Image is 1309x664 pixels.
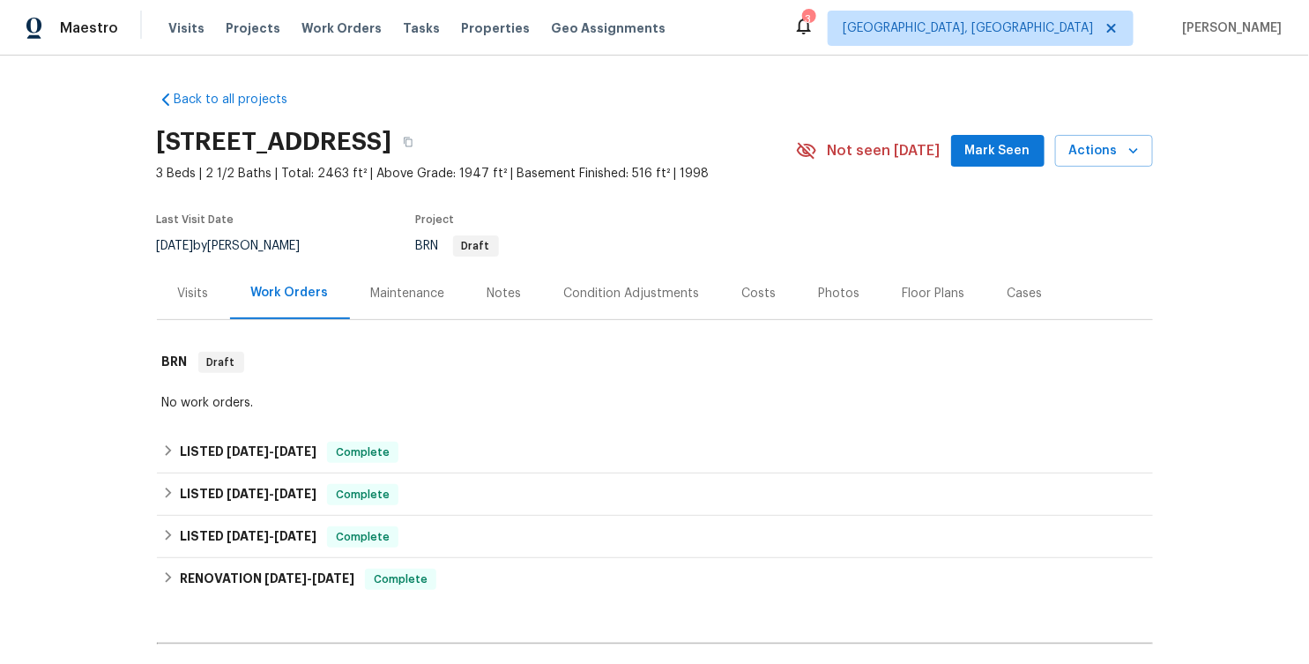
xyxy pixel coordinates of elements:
span: - [227,445,316,458]
span: Complete [367,571,435,588]
span: BRN [416,240,499,252]
span: Projects [226,19,280,37]
div: Floor Plans [903,285,965,302]
div: LISTED [DATE]-[DATE]Complete [157,431,1153,474]
span: Work Orders [301,19,382,37]
div: No work orders. [162,394,1148,412]
span: [DATE] [157,240,194,252]
span: - [227,488,316,500]
span: Mark Seen [965,140,1030,162]
span: Complete [329,444,397,461]
span: [PERSON_NAME] [1176,19,1283,37]
button: Copy Address [392,126,424,158]
a: Back to all projects [157,91,326,108]
span: Complete [329,486,397,504]
span: Tasks [403,22,440,34]
div: Costs [742,285,777,302]
span: Properties [461,19,530,37]
span: [DATE] [312,572,354,585]
span: Draft [200,354,242,371]
div: RENOVATION [DATE]-[DATE]Complete [157,558,1153,601]
span: Project [416,214,455,225]
h6: LISTED [180,442,316,463]
span: [DATE] [227,445,269,458]
span: - [227,530,316,542]
h6: RENOVATION [180,569,354,590]
span: Not seen [DATE] [828,142,941,160]
div: Maintenance [371,285,445,302]
span: [DATE] [274,530,316,542]
span: Actions [1069,140,1139,162]
span: Complete [329,528,397,546]
button: Mark Seen [951,135,1045,168]
span: Last Visit Date [157,214,234,225]
span: [GEOGRAPHIC_DATA], [GEOGRAPHIC_DATA] [843,19,1093,37]
span: Visits [168,19,205,37]
span: Maestro [60,19,118,37]
div: Notes [487,285,522,302]
div: LISTED [DATE]-[DATE]Complete [157,516,1153,558]
h6: LISTED [180,526,316,548]
div: Photos [819,285,860,302]
button: Actions [1055,135,1153,168]
h6: LISTED [180,484,316,505]
span: [DATE] [274,445,316,458]
div: LISTED [DATE]-[DATE]Complete [157,474,1153,516]
div: 3 [802,11,814,28]
span: [DATE] [227,488,269,500]
span: [DATE] [227,530,269,542]
div: Work Orders [251,284,329,302]
span: [DATE] [274,488,316,500]
div: BRN Draft [157,334,1153,391]
h2: [STREET_ADDRESS] [157,133,392,151]
h6: BRN [162,352,188,373]
span: [DATE] [264,572,307,585]
span: 3 Beds | 2 1/2 Baths | Total: 2463 ft² | Above Grade: 1947 ft² | Basement Finished: 516 ft² | 1998 [157,165,796,183]
div: Condition Adjustments [564,285,700,302]
span: - [264,572,354,585]
span: Draft [455,241,497,251]
span: Geo Assignments [551,19,666,37]
div: by [PERSON_NAME] [157,235,322,257]
div: Cases [1008,285,1043,302]
div: Visits [178,285,209,302]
